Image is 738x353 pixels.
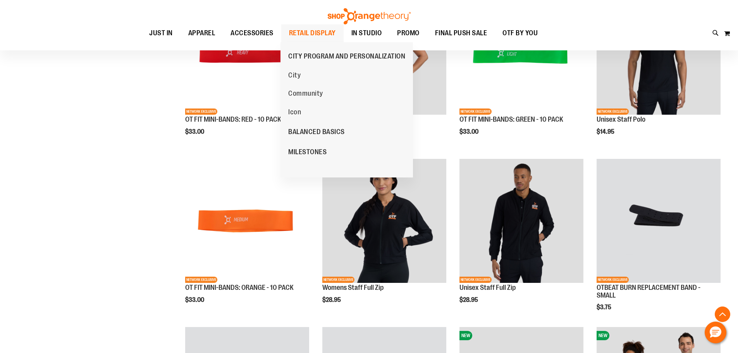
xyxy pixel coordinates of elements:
a: RETAIL DISPLAY [281,24,344,42]
div: product [318,155,450,323]
a: Unisex Staff Full ZipNETWORK EXCLUSIVE [459,159,583,284]
span: NETWORK EXCLUSIVE [322,277,354,283]
span: NETWORK EXCLUSIVE [597,277,629,283]
span: BALANCED BASICS [288,128,345,138]
a: FINAL PUSH SALE [427,24,495,42]
span: $33.00 [185,128,205,135]
span: $33.00 [459,128,480,135]
a: Product image for OT FIT MINI-BANDS: ORANGE - 10 PACKNETWORK EXCLUSIVE [185,159,309,284]
span: $14.95 [597,128,616,135]
a: OT FIT MINI-BANDS: ORANGE - 10 PACK [185,284,294,291]
img: Unisex Staff Full Zip [459,159,583,283]
img: Product image for OTBEAT BURN REPLACEMENT BAND - SMALL [597,159,721,283]
span: Community [288,90,323,99]
span: NETWORK EXCLUSIVE [459,277,492,283]
span: ACCESSORIES [231,24,274,42]
a: CITY PROGRAM AND PERSONALIZATION [280,46,413,66]
span: APPAREL [188,24,215,42]
button: Hello, have a question? Let’s chat. [705,322,726,343]
a: APPAREL [181,24,223,42]
a: MILESTONES [280,142,334,162]
span: $28.95 [459,296,479,303]
span: OTF BY YOU [502,24,538,42]
span: $28.95 [322,296,342,303]
span: $33.00 [185,296,205,303]
a: OTBEAT BURN REPLACEMENT BAND - SMALL [597,284,700,299]
span: NEW [597,331,609,340]
a: BALANCED BASICS [280,122,353,142]
a: Product image for OTBEAT BURN REPLACEMENT BAND - SMALLNETWORK EXCLUSIVE [597,159,721,284]
a: Womens Staff Full ZipNETWORK EXCLUSIVE [322,159,446,284]
span: NETWORK EXCLUSIVE [459,108,492,115]
a: Womens Staff Full Zip [322,284,384,291]
span: JUST IN [149,24,173,42]
button: Back To Top [715,307,730,322]
span: NEW [459,331,472,340]
a: Unisex Staff Polo [597,115,645,123]
a: OTF BY YOU [495,24,545,42]
span: CITY PROGRAM AND PERSONALIZATION [288,52,405,62]
span: NETWORK EXCLUSIVE [185,108,217,115]
div: product [181,155,313,323]
span: FINAL PUSH SALE [435,24,487,42]
span: PROMO [397,24,420,42]
span: RETAIL DISPLAY [289,24,336,42]
span: Icon [288,108,301,118]
div: product [593,155,724,331]
span: NETWORK EXCLUSIVE [597,108,629,115]
div: product [456,155,587,323]
img: Shop Orangetheory [327,8,412,24]
span: MILESTONES [288,148,327,158]
a: OT FIT MINI-BANDS: RED - 10 PACK [185,115,281,123]
ul: RETAIL DISPLAY [280,42,413,177]
a: Unisex Staff Full Zip [459,284,516,291]
a: ACCESSORIES [223,24,281,42]
img: Womens Staff Full Zip [322,159,446,283]
a: JUST IN [141,24,181,42]
a: OT FIT MINI-BANDS: GREEN - 10 PACK [459,115,563,123]
a: PROMO [389,24,427,42]
span: City [288,71,301,81]
a: IN STUDIO [344,24,390,42]
span: IN STUDIO [351,24,382,42]
span: $3.75 [597,304,612,311]
span: NETWORK EXCLUSIVE [185,277,217,283]
img: Product image for OT FIT MINI-BANDS: ORANGE - 10 PACK [185,159,309,283]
